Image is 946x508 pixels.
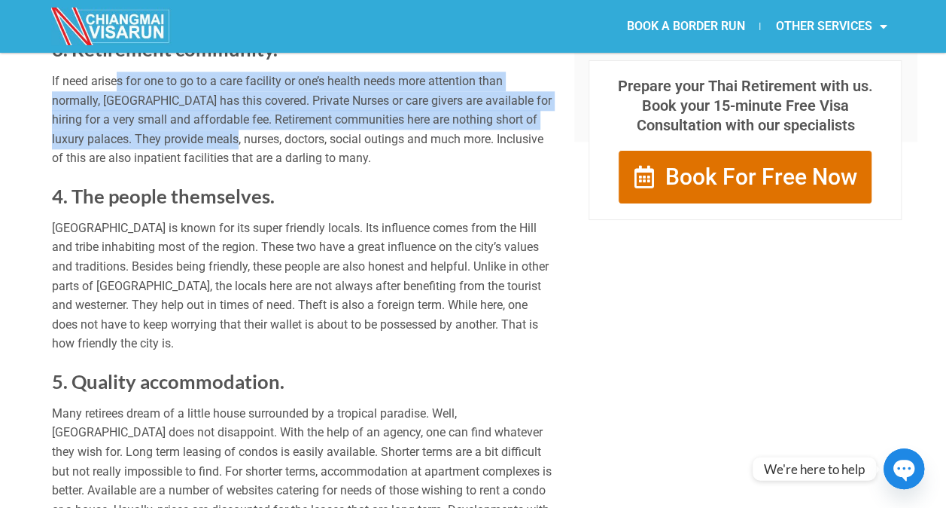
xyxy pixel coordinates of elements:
span: Book For Free Now [665,166,856,188]
a: OTHER SERVICES [760,9,902,44]
p: If need arises for one to go to a care facility or one’s health needs more attention than normall... [52,72,552,168]
nav: Menu [473,9,902,44]
a: BOOK A BORDER RUN [611,9,759,44]
p: Prepare your Thai Retirement with us. Book your 15-minute Free Visa Consultation with our special... [604,76,886,135]
h2: 5. Quality accommodation. [52,369,552,394]
p: [GEOGRAPHIC_DATA] is known for its super friendly locals. Its influence comes from the Hill and t... [52,219,552,353]
a: Book For Free Now [618,150,872,204]
h2: 4. The people themselves. [52,184,552,209]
